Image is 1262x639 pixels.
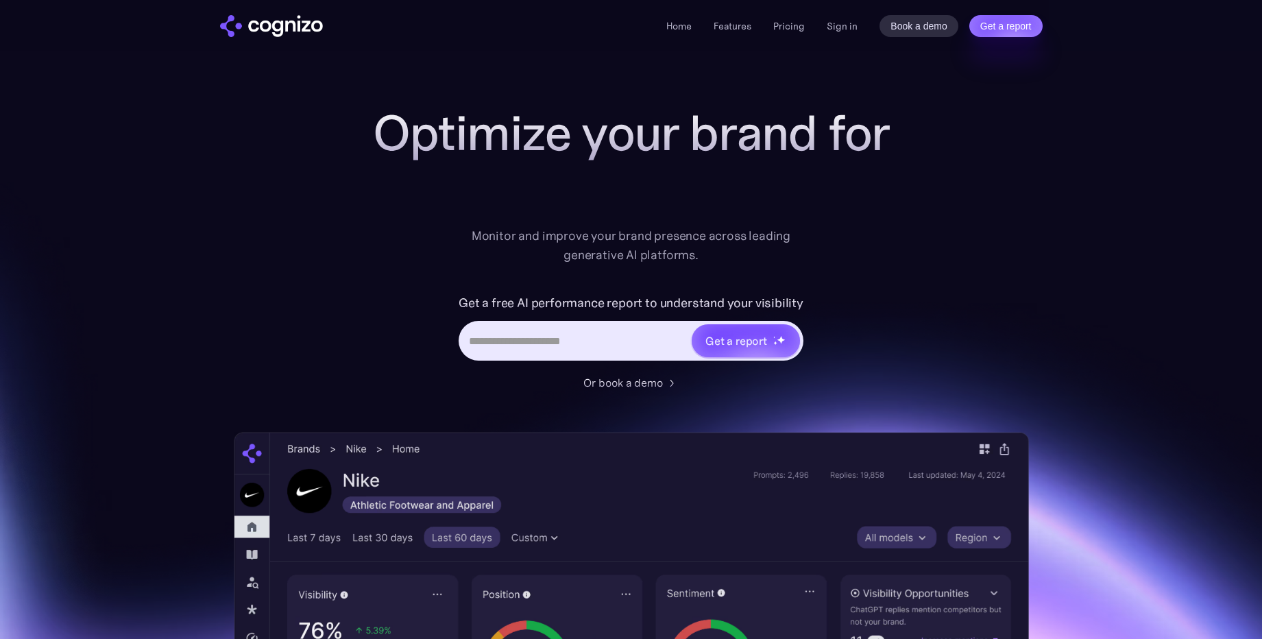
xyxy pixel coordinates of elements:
[705,333,767,349] div: Get a report
[357,106,906,160] h1: Optimize your brand for
[827,18,858,34] a: Sign in
[666,20,692,32] a: Home
[777,335,786,344] img: star
[714,20,751,32] a: Features
[773,336,775,338] img: star
[220,15,323,37] img: cognizo logo
[690,323,801,359] a: Get a reportstarstarstar
[583,374,663,391] div: Or book a demo
[463,226,800,265] div: Monitor and improve your brand presence across leading generative AI platforms.
[969,15,1043,37] a: Get a report
[459,292,803,367] form: Hero URL Input Form
[773,20,805,32] a: Pricing
[583,374,679,391] a: Or book a demo
[220,15,323,37] a: home
[773,341,778,346] img: star
[459,292,803,314] label: Get a free AI performance report to understand your visibility
[879,15,958,37] a: Book a demo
